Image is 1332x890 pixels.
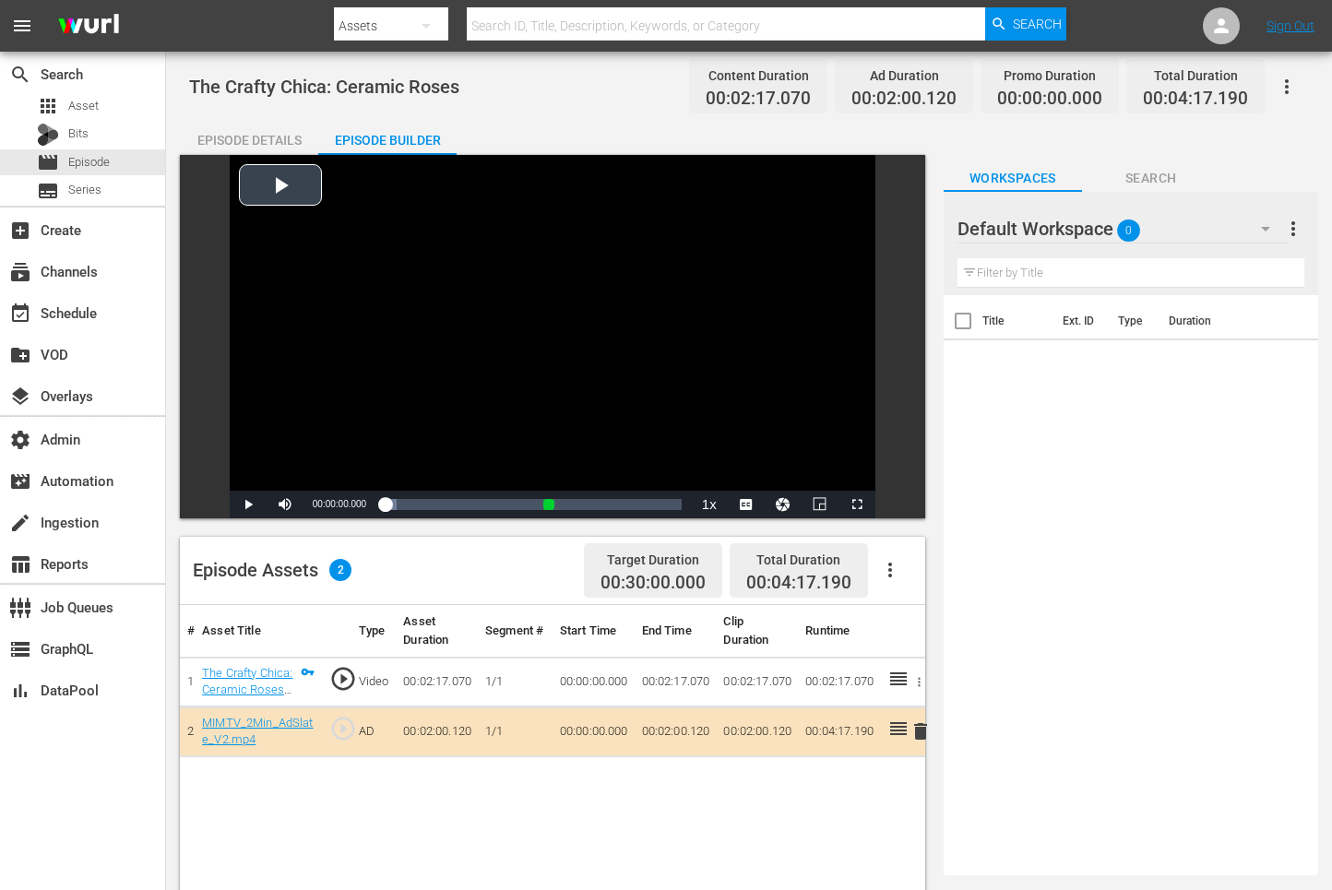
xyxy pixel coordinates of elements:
[9,638,31,660] span: GraphQL
[997,89,1102,110] span: 00:00:00.000
[37,180,59,202] span: Series
[68,181,101,199] span: Series
[838,491,875,518] button: Fullscreen
[189,76,459,98] span: The Crafty Chica: Ceramic Roses
[9,512,31,534] span: Ingestion
[1158,295,1268,347] th: Duration
[9,344,31,366] span: VOD
[9,386,31,408] span: Overlays
[68,97,99,115] span: Asset
[601,573,706,594] span: 00:30:00.000
[329,715,357,742] span: play_circle_outline
[9,261,31,283] span: Channels
[691,491,728,518] button: Playback Rate
[957,203,1288,255] div: Default Workspace
[230,155,875,518] div: Video Player
[478,657,553,706] td: 1/1
[706,63,811,89] div: Content Duration
[1013,7,1062,41] span: Search
[385,499,682,510] div: Progress Bar
[9,303,31,325] span: Schedule
[706,89,811,110] span: 00:02:17.070
[44,5,133,48] img: ans4CAIJ8jUAAAAAAAAAAAAAAAAAAAAAAAAgQb4GAAAAAAAAAAAAAAAAAAAAAAAAJMjXAAAAAAAAAAAAAAAAAAAAAAAAgAT5G...
[180,706,195,756] td: 2
[997,63,1102,89] div: Promo Duration
[601,547,706,573] div: Target Duration
[1143,89,1248,110] span: 00:04:17.190
[193,559,351,581] div: Episode Assets
[351,657,396,706] td: Video
[9,220,31,242] span: Create
[230,491,267,518] button: Play
[37,95,59,117] span: Asset
[351,706,396,756] td: AD
[9,429,31,451] span: Admin
[798,657,880,706] td: 00:02:17.070
[318,118,457,162] div: Episode Builder
[798,706,880,756] td: 00:04:17.190
[1282,218,1304,240] span: more_vert
[553,706,635,756] td: 00:00:00.000
[37,124,59,146] div: Bits
[1143,63,1248,89] div: Total Duration
[1267,18,1314,33] a: Sign Out
[478,706,553,756] td: 1/1
[37,151,59,173] span: Episode
[635,605,717,658] th: End Time
[765,491,802,518] button: Jump To Time
[553,605,635,658] th: Start Time
[635,706,717,756] td: 00:02:00.120
[318,118,457,155] button: Episode Builder
[396,657,478,706] td: 00:02:17.070
[910,718,932,745] button: delete
[202,716,313,747] a: MIMTV_2Min_AdSlate_V2.mp4
[396,605,478,658] th: Asset Duration
[746,547,851,573] div: Total Duration
[1282,207,1304,251] button: more_vert
[851,63,957,89] div: Ad Duration
[313,499,366,509] span: 00:00:00.000
[68,153,110,172] span: Episode
[267,491,303,518] button: Mute
[329,665,357,693] span: play_circle_outline
[68,125,89,143] span: Bits
[944,167,1082,190] span: Workspaces
[11,15,33,37] span: menu
[396,706,478,756] td: 00:02:00.120
[985,7,1066,41] button: Search
[329,559,351,581] span: 2
[9,64,31,86] span: Search
[910,720,932,742] span: delete
[802,491,838,518] button: Picture-in-Picture
[202,666,292,714] a: The Crafty Chica: Ceramic Roses (1/1)
[478,605,553,658] th: Segment #
[1052,295,1107,347] th: Ext. ID
[716,657,798,706] td: 00:02:17.070
[180,118,318,155] button: Episode Details
[851,89,957,110] span: 00:02:00.120
[728,491,765,518] button: Captions
[1117,211,1140,250] span: 0
[9,553,31,576] span: Reports
[9,680,31,702] span: DataPool
[351,605,396,658] th: Type
[180,118,318,162] div: Episode Details
[635,657,717,706] td: 00:02:17.070
[9,597,31,619] span: Job Queues
[746,572,851,593] span: 00:04:17.190
[982,295,1052,347] th: Title
[180,605,195,658] th: #
[716,706,798,756] td: 00:02:00.120
[1082,167,1220,190] span: Search
[798,605,880,658] th: Runtime
[180,657,195,706] td: 1
[1107,295,1158,347] th: Type
[553,657,635,706] td: 00:00:00.000
[195,605,321,658] th: Asset Title
[716,605,798,658] th: Clip Duration
[9,470,31,492] span: Automation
